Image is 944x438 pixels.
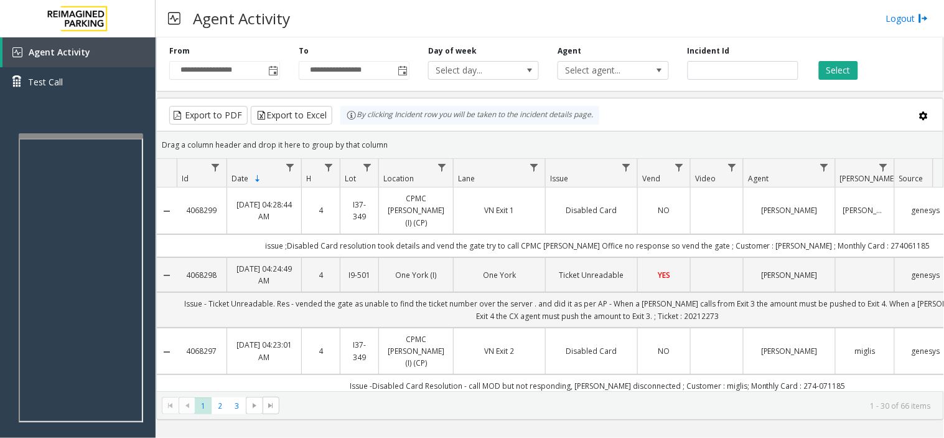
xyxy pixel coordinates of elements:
a: 4068299 [184,204,219,216]
a: 4068298 [184,269,219,281]
span: Date [231,173,248,184]
a: YES [645,269,683,281]
a: Agent Filter Menu [816,159,833,176]
span: Id [182,173,189,184]
span: Sortable [253,174,263,184]
span: Go to the next page [246,397,263,414]
span: Issue [550,173,568,184]
a: I37-349 [348,339,371,363]
a: Lane Filter Menu [526,159,543,176]
a: CPMC [PERSON_NAME] (I) (CP) [386,333,446,369]
span: Select agent... [558,62,646,79]
a: H Filter Menu [320,159,337,176]
span: Location [383,173,414,184]
a: [DATE] 04:28:44 AM [235,199,294,222]
span: Source [899,173,923,184]
a: Disabled Card [553,204,630,216]
a: 4 [309,269,332,281]
a: VN Exit 1 [461,204,538,216]
a: [PERSON_NAME] [843,204,887,216]
span: Video [695,173,716,184]
a: I37-349 [348,199,371,222]
span: NO [658,346,670,356]
span: Lot [345,173,356,184]
button: Select [819,61,858,80]
span: NO [658,205,670,216]
img: 'icon' [12,47,22,57]
button: Export to PDF [169,106,248,125]
a: Issue Filter Menu [618,159,635,176]
img: logout [918,12,928,25]
span: Vend [642,173,660,184]
a: Logout [886,12,928,25]
a: 4 [309,204,332,216]
span: Page 3 [229,398,246,414]
a: Collapse Details [157,206,177,216]
a: [DATE] 04:24:49 AM [235,263,294,287]
span: Go to the last page [266,401,276,411]
a: miglis [843,345,887,357]
span: Test Call [28,75,63,88]
div: By clicking Incident row you will be taken to the incident details page. [340,106,599,125]
span: Select day... [429,62,516,79]
a: One York [461,269,538,281]
label: Day of week [428,45,477,57]
a: 4 [309,345,332,357]
a: Ticket Unreadable [553,269,630,281]
a: 4068297 [184,345,219,357]
a: Collapse Details [157,347,177,357]
div: Drag a column header and drop it here to group by that column [157,134,943,156]
a: Location Filter Menu [434,159,451,176]
span: Page 2 [212,398,228,414]
span: Go to the last page [263,397,279,414]
a: I9-501 [348,269,371,281]
button: Export to Excel [251,106,332,125]
h3: Agent Activity [187,3,296,34]
a: [PERSON_NAME] [751,269,828,281]
a: [DATE] 04:23:01 AM [235,339,294,363]
span: [PERSON_NAME] [840,173,897,184]
span: H [306,173,312,184]
a: Agent Activity [2,37,156,67]
a: Id Filter Menu [207,159,224,176]
a: NO [645,204,683,216]
span: Go to the next page [250,401,259,411]
span: YES [658,270,670,280]
a: Collapse Details [157,270,177,280]
kendo-pager-info: 1 - 30 of 66 items [287,401,931,411]
a: Parker Filter Menu [875,159,892,176]
a: One York (I) [386,269,446,281]
span: Lane [458,173,475,184]
a: NO [645,345,683,357]
a: VN Exit 2 [461,345,538,357]
span: Toggle popup [395,62,409,79]
label: Incident Id [688,45,730,57]
a: Lot Filter Menu [359,159,376,176]
span: Agent [748,173,769,184]
a: CPMC [PERSON_NAME] (I) (CP) [386,193,446,229]
a: [PERSON_NAME] [751,345,828,357]
a: Date Filter Menu [282,159,299,176]
img: pageIcon [168,3,180,34]
a: Video Filter Menu [724,159,741,176]
div: Data table [157,159,943,391]
span: Page 1 [195,398,212,414]
span: Agent Activity [29,46,90,58]
label: Agent [558,45,581,57]
a: Disabled Card [553,345,630,357]
span: Toggle popup [266,62,279,79]
label: From [169,45,190,57]
a: [PERSON_NAME] [751,204,828,216]
label: To [299,45,309,57]
a: Vend Filter Menu [671,159,688,176]
img: infoIcon.svg [347,110,357,120]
